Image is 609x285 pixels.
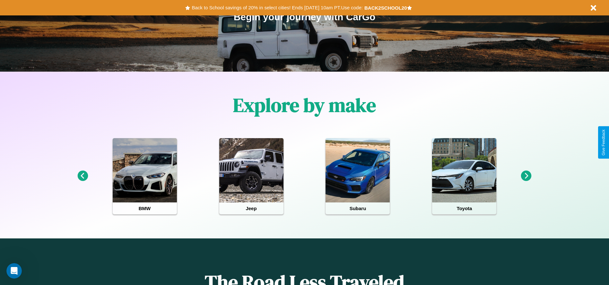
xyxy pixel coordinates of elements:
h4: Subaru [326,202,390,214]
div: Give Feedback [601,129,606,156]
h4: Toyota [432,202,496,214]
h4: BMW [113,202,177,214]
b: BACK2SCHOOL20 [364,5,407,11]
h4: Jeep [219,202,283,214]
iframe: Intercom live chat [6,263,22,279]
button: Back to School savings of 20% in select cities! Ends [DATE] 10am PT.Use code: [190,3,364,12]
h1: Explore by make [233,92,376,118]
